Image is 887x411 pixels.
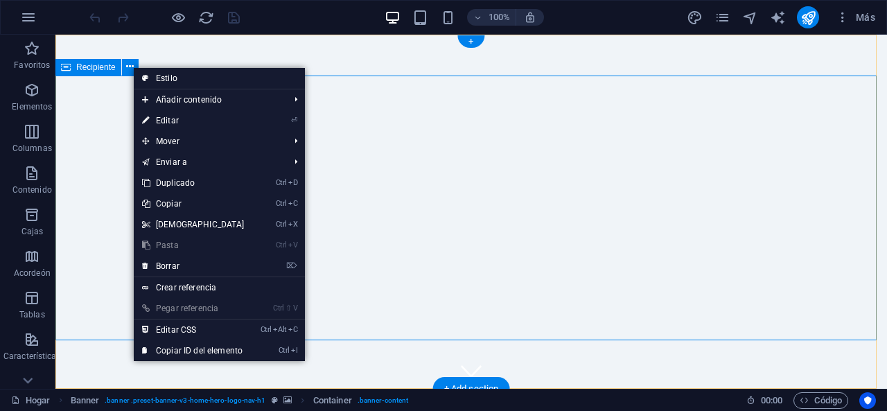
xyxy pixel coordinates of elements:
button: Código [793,392,848,409]
font: Acordeón [14,268,51,278]
font: C [293,325,297,334]
nav: migaja de pan [71,392,409,409]
font: Ctrl [276,199,287,208]
button: navegador [741,9,758,26]
font: ⏎ [291,116,297,125]
button: páginas [714,9,730,26]
i: Publicar [800,10,816,26]
font: Copiar ID del elemento [156,346,243,356]
i: This element is a customizable preset [272,396,278,404]
button: 100% [467,9,516,26]
font: Estilo [156,73,177,83]
font: [DEMOGRAPHIC_DATA] [156,220,245,229]
font: Hogar [26,395,50,405]
font: Alt [278,325,286,334]
a: Haga clic para cancelar la selección. Haga doble clic para abrir Páginas. [11,392,51,409]
a: ⏎Editar [134,110,253,131]
a: Enviar a [134,152,284,173]
h6: Tiempo de sesión [746,392,783,409]
font: V [293,304,297,313]
font: Código [814,395,842,405]
font: Ctrl [276,178,287,187]
i: Diseño (Ctrl+Alt+Y) [687,10,703,26]
button: recargar [197,9,214,26]
font: Enviar a [156,157,187,167]
font: 100% [489,12,510,22]
i: Escritor de IA [770,10,786,26]
font: Editar CSS [156,325,196,335]
font: Mover [156,137,179,146]
font: Ctrl [261,325,272,334]
font: Elementos [12,102,52,112]
i: This element contains a background [283,396,292,404]
a: CtrlVPasta [134,235,253,256]
font: Más [856,12,875,23]
span: . banner-content [358,392,408,409]
a: CtrlX[DEMOGRAPHIC_DATA] [134,214,253,235]
font: Columnas [12,143,52,153]
font: Borrar [156,261,179,271]
span: Click to select. Double-click to edit [71,392,100,409]
div: + [457,35,484,48]
a: CtrlAltCEditar CSS [134,320,253,340]
i: Recargar página [198,10,214,26]
i: Páginas (Ctrl+Alt+S) [714,10,730,26]
font: Duplicado [156,178,195,188]
font: C [293,199,297,208]
font: Pasta [156,241,179,250]
button: Centrados en el usuario [859,392,876,409]
font: ⌦ [286,261,297,270]
span: . banner .preset-banner-v3-home-hero-logo-nav-h1 [105,392,265,409]
a: CtrlDDuplicado [134,173,253,193]
i: Al cambiar el tamaño, se ajusta automáticamente el nivel de zoom para adaptarse al dispositivo el... [524,11,536,24]
font: Recipiente [76,62,116,72]
a: CtrlICopiar ID del elemento [134,340,253,361]
font: Crear referencia [156,283,216,292]
button: generador de texto [769,9,786,26]
font: ⇧ [286,304,292,313]
a: ⌦Borrar [134,256,253,277]
font: D [293,178,297,187]
font: Copiar [156,199,182,209]
button: diseño [686,9,703,26]
font: Contenido [12,185,52,195]
font: Ctrl [273,304,284,313]
font: 00:00 [761,395,782,405]
a: Crear referencia [134,277,305,298]
a: Ctrl⇧VPegar referencia [134,298,253,319]
font: Favoritos [14,60,50,70]
i: Navegador [742,10,758,26]
a: CtrlCCopiar [134,193,253,214]
font: Tablas [19,310,45,320]
button: Haga clic aquí para salir del modo de vista previa y continuar editando [170,9,186,26]
font: Características [3,351,61,361]
a: Estilo [134,68,305,89]
button: Más [830,6,881,28]
font: I [296,346,297,355]
font: X [293,220,297,229]
font: Ctrl [276,220,287,229]
font: Editar [156,116,179,125]
font: V [293,241,297,250]
font: Pegar referencia [156,304,218,313]
font: Ctrl [279,346,290,355]
span: Click to select. Double-click to edit [313,392,352,409]
font: Añadir contenido [156,95,222,105]
font: Ctrl [276,241,287,250]
div: + Add section [433,377,510,401]
font: Cajas [21,227,44,236]
button: publicar [797,6,819,28]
